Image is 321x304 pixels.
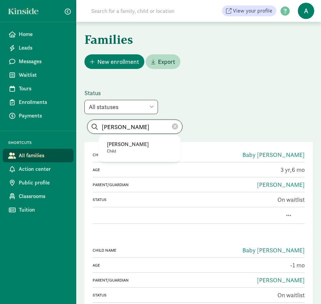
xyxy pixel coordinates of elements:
span: Messages [19,57,68,66]
a: Classrooms [3,190,74,203]
span: New enrollment [97,57,139,66]
div: Parent/Guardian [93,182,197,188]
span: 6 [292,166,305,174]
span: Tuition [19,206,68,214]
div: Age [93,167,197,173]
div: On waitlist [200,290,305,300]
input: Search list... [87,120,182,133]
div: Child name [93,152,197,158]
span: Classrooms [19,192,68,200]
a: Waitlist [3,68,74,82]
a: Payments [3,109,74,123]
span: Public profile [19,179,68,187]
a: Action center [3,162,74,176]
a: Messages [3,55,74,68]
div: Child name [93,247,197,253]
span: 3 [280,166,292,174]
div: Age [93,262,197,268]
span: Leads [19,44,68,52]
button: Export [146,54,180,69]
span: Enrollments [19,98,68,106]
a: All families [3,149,74,162]
iframe: Chat Widget [287,271,321,304]
input: Search for a family, child or location [87,4,222,18]
a: Baby [PERSON_NAME] [242,246,305,254]
button: New enrollment [84,54,144,69]
span: Export [158,57,175,66]
a: Enrollments [3,95,74,109]
p: Child [107,148,172,154]
a: Tuition [3,203,74,217]
a: Leads [3,41,74,55]
span: Home [19,30,68,38]
a: [PERSON_NAME] [257,276,305,284]
p: [PERSON_NAME] [107,140,172,148]
div: On waitlist [200,195,305,204]
span: Action center [19,165,68,173]
span: Tours [19,85,68,93]
span: Waitlist [19,71,68,79]
a: [PERSON_NAME] [257,181,305,189]
label: Status [84,89,313,97]
a: Public profile [3,176,74,190]
span: Payments [19,112,68,120]
a: Tours [3,82,74,95]
h1: Families [84,30,313,49]
span: A [298,3,314,19]
div: Status [93,292,197,298]
a: View your profile [222,5,276,16]
span: All families [19,151,68,160]
div: Status [93,197,197,203]
a: Home [3,28,74,41]
span: -1 [290,261,305,269]
span: View your profile [233,7,272,15]
div: Parent/Guardian [93,277,197,283]
a: Baby [PERSON_NAME] [242,151,305,159]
